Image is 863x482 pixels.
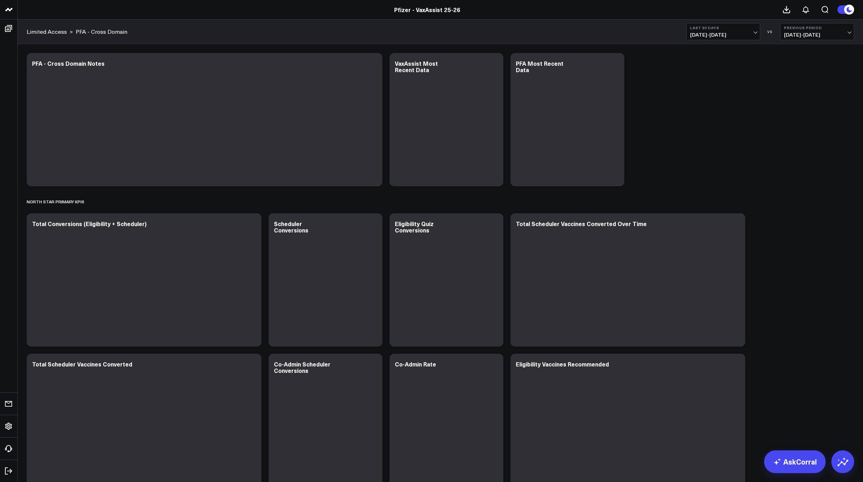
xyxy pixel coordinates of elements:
div: Total Scheduler Vaccines Converted [32,360,132,368]
div: Eligibility Quiz Conversions [395,220,434,234]
span: [DATE] - [DATE] [784,32,850,38]
a: Pfizer - VaxAssist 25-26 [394,6,460,14]
div: > [27,28,73,36]
div: VaxAssist Most Recent Data [395,59,438,74]
div: Co-Admin Rate [395,360,436,368]
b: Previous Period [784,26,850,30]
div: Co-Admin Scheduler Conversions [274,360,330,374]
div: PFA - Cross Domain Notes [32,59,105,67]
a: PFA - Cross Domain [76,28,127,36]
div: Scheduler Conversions [274,220,308,234]
div: Total Conversions (Eligibility + Scheduler) [32,220,147,227]
a: Limited Access [27,28,67,36]
div: PFA Most Recent Data [516,59,563,74]
a: AskCorral [764,450,826,473]
button: Previous Period[DATE]-[DATE] [780,23,854,40]
button: Last 30 Days[DATE]-[DATE] [686,23,760,40]
div: Eligibility Vaccines Recommended [516,360,609,368]
span: [DATE] - [DATE] [690,32,756,38]
div: Total Scheduler Vaccines Converted Over Time [516,220,647,227]
div: North Star Primary KPIs [27,193,84,210]
b: Last 30 Days [690,26,756,30]
div: VS [764,30,777,34]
